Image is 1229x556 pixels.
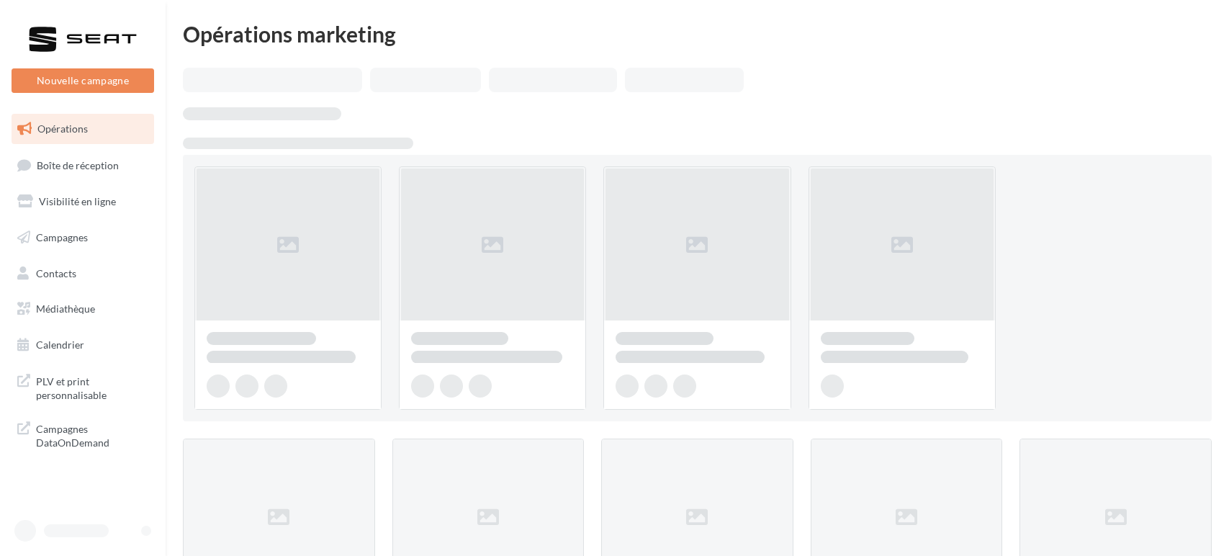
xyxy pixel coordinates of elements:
span: PLV et print personnalisable [36,372,148,403]
span: Calendrier [36,338,84,351]
span: Médiathèque [36,302,95,315]
a: Contacts [9,259,157,289]
a: Campagnes DataOnDemand [9,413,157,456]
a: Boîte de réception [9,150,157,181]
span: Contacts [36,266,76,279]
a: Visibilité en ligne [9,187,157,217]
span: Campagnes [36,231,88,243]
a: Opérations [9,114,157,144]
div: Opérations marketing [183,23,1212,45]
span: Opérations [37,122,88,135]
span: Boîte de réception [37,158,119,171]
a: Médiathèque [9,294,157,324]
a: Campagnes [9,223,157,253]
button: Nouvelle campagne [12,68,154,93]
span: Visibilité en ligne [39,195,116,207]
span: Campagnes DataOnDemand [36,419,148,450]
a: PLV et print personnalisable [9,366,157,408]
a: Calendrier [9,330,157,360]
